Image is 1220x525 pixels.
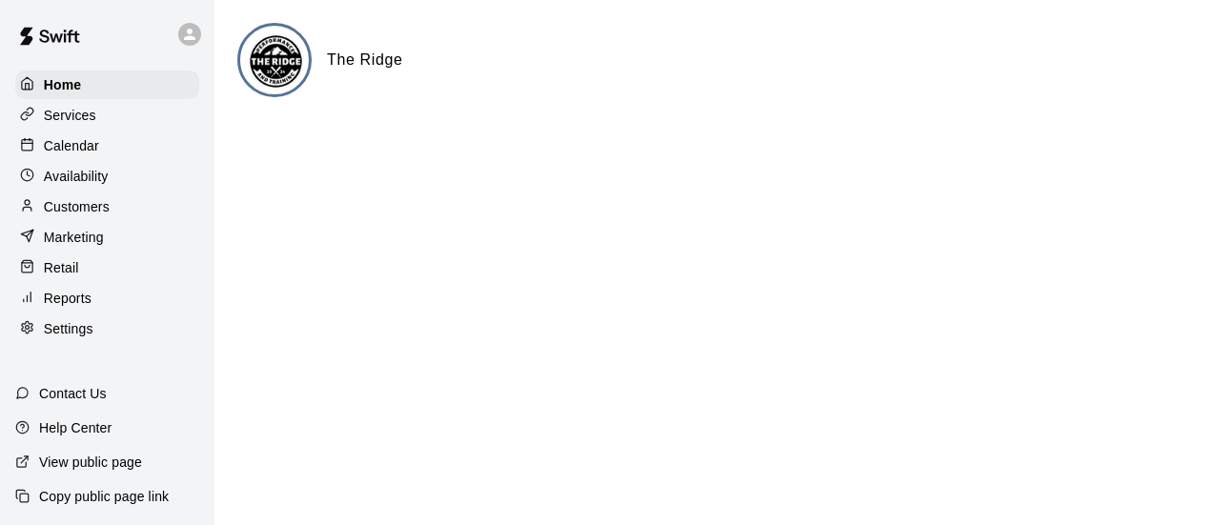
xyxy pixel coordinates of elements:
a: Availability [15,162,199,191]
p: Copy public page link [39,487,169,506]
a: Marketing [15,223,199,252]
a: Customers [15,192,199,221]
a: Reports [15,284,199,313]
p: Contact Us [39,384,107,403]
p: View public page [39,453,142,472]
p: Customers [44,197,110,216]
p: Marketing [44,228,104,247]
h6: The Ridge [327,48,403,72]
a: Settings [15,314,199,343]
a: Retail [15,253,199,282]
p: Help Center [39,418,112,437]
p: Services [44,106,96,125]
a: Home [15,71,199,99]
p: Settings [44,319,93,338]
img: The Ridge logo [240,26,312,97]
p: Calendar [44,136,99,155]
a: Services [15,101,199,130]
p: Home [44,75,82,94]
p: Availability [44,167,109,186]
a: Calendar [15,131,199,160]
p: Retail [44,258,79,277]
p: Reports [44,289,91,308]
